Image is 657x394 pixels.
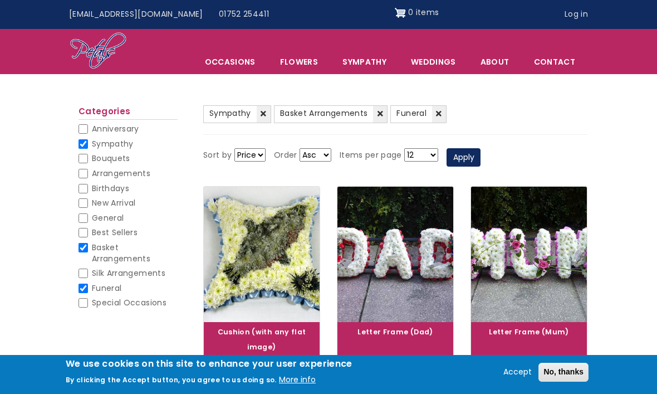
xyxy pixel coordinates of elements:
[92,283,121,294] span: Funeral
[92,138,134,149] span: Sympathy
[337,187,453,322] img: Letter Frame (Dad)
[489,327,568,337] a: Letter Frame (Mum)
[274,105,388,123] a: Basket Arrangements
[203,149,232,162] label: Sort by
[92,123,139,134] span: Anniversary
[66,358,352,370] h2: We use cookies on this site to enhance your user experience
[209,108,251,119] span: Sympathy
[538,363,589,382] button: No, thanks
[274,149,297,162] label: Order
[340,149,402,162] label: Items per page
[395,4,439,22] a: Shopping cart 0 items
[395,4,406,22] img: Shopping cart
[61,4,211,25] a: [EMAIL_ADDRESS][DOMAIN_NAME]
[92,153,130,164] span: Bouquets
[471,187,587,322] img: Letter Frame (Mum)
[92,227,138,238] span: Best Sellers
[396,108,426,119] span: Funeral
[92,267,165,279] span: Silk Arrangements
[211,4,277,25] a: 01752 254411
[92,297,166,308] span: Special Occasions
[203,105,271,123] a: Sympathy
[280,108,368,119] span: Basket Arrangements
[204,187,320,322] img: Cushion (with any flat image)
[218,327,306,352] a: Cushion (with any flat image)
[408,7,439,18] span: 0 items
[399,50,468,74] span: Weddings
[557,4,596,25] a: Log in
[92,212,124,223] span: General
[499,366,536,379] button: Accept
[79,106,178,120] h2: Categories
[92,197,136,208] span: New Arrival
[92,183,129,194] span: Birthdays
[522,50,587,74] a: Contact
[447,148,481,167] button: Apply
[469,50,521,74] a: About
[70,32,127,71] img: Home
[66,375,277,385] p: By clicking the Accept button, you agree to us doing so.
[92,168,150,179] span: Arrangements
[357,327,433,337] a: Letter Frame (Dad)
[390,105,446,123] a: Funeral
[92,242,150,264] span: Basket Arrangements
[193,50,267,74] span: Occasions
[268,50,330,74] a: Flowers
[331,50,398,74] a: Sympathy
[279,373,316,387] button: More info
